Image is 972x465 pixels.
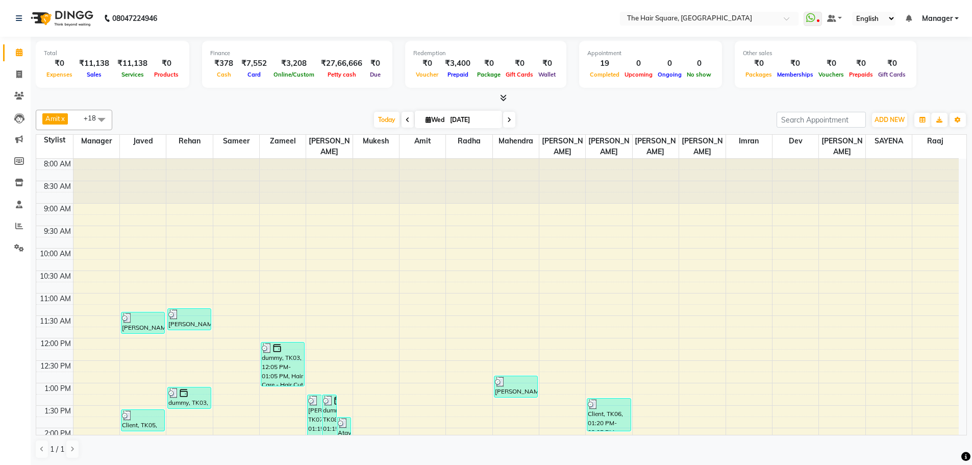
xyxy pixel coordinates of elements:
div: ₹0 [876,58,908,69]
div: ₹0 [503,58,536,69]
div: ₹3,208 [271,58,317,69]
div: Client, TK05, 01:35 PM-02:05 PM, Hair Care - Haircut [121,410,164,431]
div: 12:00 PM [38,338,73,349]
span: Packages [743,71,775,78]
div: ₹11,138 [75,58,113,69]
div: 1:00 PM [42,383,73,394]
span: Ongoing [655,71,684,78]
span: Manager [73,135,119,148]
div: 9:00 AM [42,204,73,214]
span: Online/Custom [271,71,317,78]
div: ₹378 [210,58,237,69]
div: ₹0 [366,58,384,69]
a: x [60,114,65,123]
span: Gift Cards [503,71,536,78]
span: Voucher [413,71,441,78]
button: ADD NEW [872,113,907,127]
span: [PERSON_NAME] [633,135,679,158]
div: Finance [210,49,384,58]
div: Atqya 20%, TK09, 01:45 PM-02:45 PM, Color Services - Touchup [337,418,351,461]
span: Gift Cards [876,71,908,78]
span: Products [152,71,181,78]
div: 10:30 AM [38,271,73,282]
span: Sameer [213,135,259,148]
span: Rehan [166,135,212,148]
div: 12:30 PM [38,361,73,372]
span: Mukesh [353,135,399,148]
div: dummy, TK08, 01:15 PM-02:15 PM, Hair Care - Touch up [322,395,336,438]
div: [PERSON_NAME], TK07, 01:15 PM-02:15 PM, Color Services - Touchup [308,395,321,438]
span: Cash [214,71,234,78]
span: Radha [446,135,492,148]
div: ₹0 [413,58,441,69]
span: Due [367,71,383,78]
div: Other sales [743,49,908,58]
input: 2025-09-03 [447,112,498,128]
span: +18 [84,114,104,122]
span: [PERSON_NAME] [586,135,632,158]
span: Amit [400,135,445,148]
div: [PERSON_NAME] ambience 20%, TK04, 12:50 PM-01:20 PM, Hair Care - Shampoo & Conditioner [494,376,537,397]
span: Vouchers [816,71,846,78]
span: Upcoming [622,71,655,78]
div: ₹0 [846,58,876,69]
span: Mahendra [493,135,539,148]
span: Completed [587,71,622,78]
span: Expenses [44,71,75,78]
div: Stylist [36,135,73,145]
div: ₹7,552 [237,58,271,69]
span: Prepaid [445,71,471,78]
div: 0 [684,58,714,69]
div: 8:00 AM [42,159,73,169]
div: ₹0 [44,58,75,69]
div: 1:30 PM [42,406,73,417]
div: 11:30 AM [38,316,73,327]
div: 11:00 AM [38,293,73,304]
div: ₹0 [152,58,181,69]
span: SAYENA [866,135,912,148]
span: Amit [45,114,60,123]
span: 1 / 1 [50,444,64,455]
div: [PERSON_NAME], TK02, 11:25 AM-11:55 AM, Hair Care - Haircut [121,312,164,333]
div: 9:30 AM [42,226,73,237]
span: Package [475,71,503,78]
div: [PERSON_NAME], TK01, 11:20 AM-11:50 AM, Hair Care - Haircut [168,309,211,330]
div: ₹0 [775,58,816,69]
span: [PERSON_NAME] [819,135,865,158]
span: Services [119,71,146,78]
div: 8:30 AM [42,181,73,192]
div: Appointment [587,49,714,58]
div: ₹0 [475,58,503,69]
div: 0 [655,58,684,69]
div: Total [44,49,181,58]
div: Redemption [413,49,558,58]
div: dummy, TK03, 12:05 PM-01:05 PM, Hair Care - Hair Cut [261,342,304,386]
div: ₹0 [743,58,775,69]
div: ₹11,138 [113,58,152,69]
div: ₹27,66,666 [317,58,366,69]
div: 19 [587,58,622,69]
span: Javed [120,135,166,148]
span: ADD NEW [875,116,905,124]
span: Sales [84,71,104,78]
b: 08047224946 [112,4,157,33]
span: Dev [772,135,818,148]
span: Zameel [260,135,306,148]
div: 2:00 PM [42,428,73,439]
span: [PERSON_NAME] [306,135,352,158]
span: Today [374,112,400,128]
span: Wed [423,116,447,124]
img: logo [26,4,96,33]
span: Imran [726,135,772,148]
span: Card [245,71,263,78]
div: 10:00 AM [38,249,73,259]
span: Wallet [536,71,558,78]
span: Memberships [775,71,816,78]
span: [PERSON_NAME] [539,135,585,158]
span: Raaj [912,135,959,148]
div: ₹0 [536,58,558,69]
span: No show [684,71,714,78]
input: Search Appointment [777,112,866,128]
div: dummy, TK03, 01:05 PM-01:35 PM, Hair Care - Haircut [168,387,211,408]
span: Prepaids [846,71,876,78]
